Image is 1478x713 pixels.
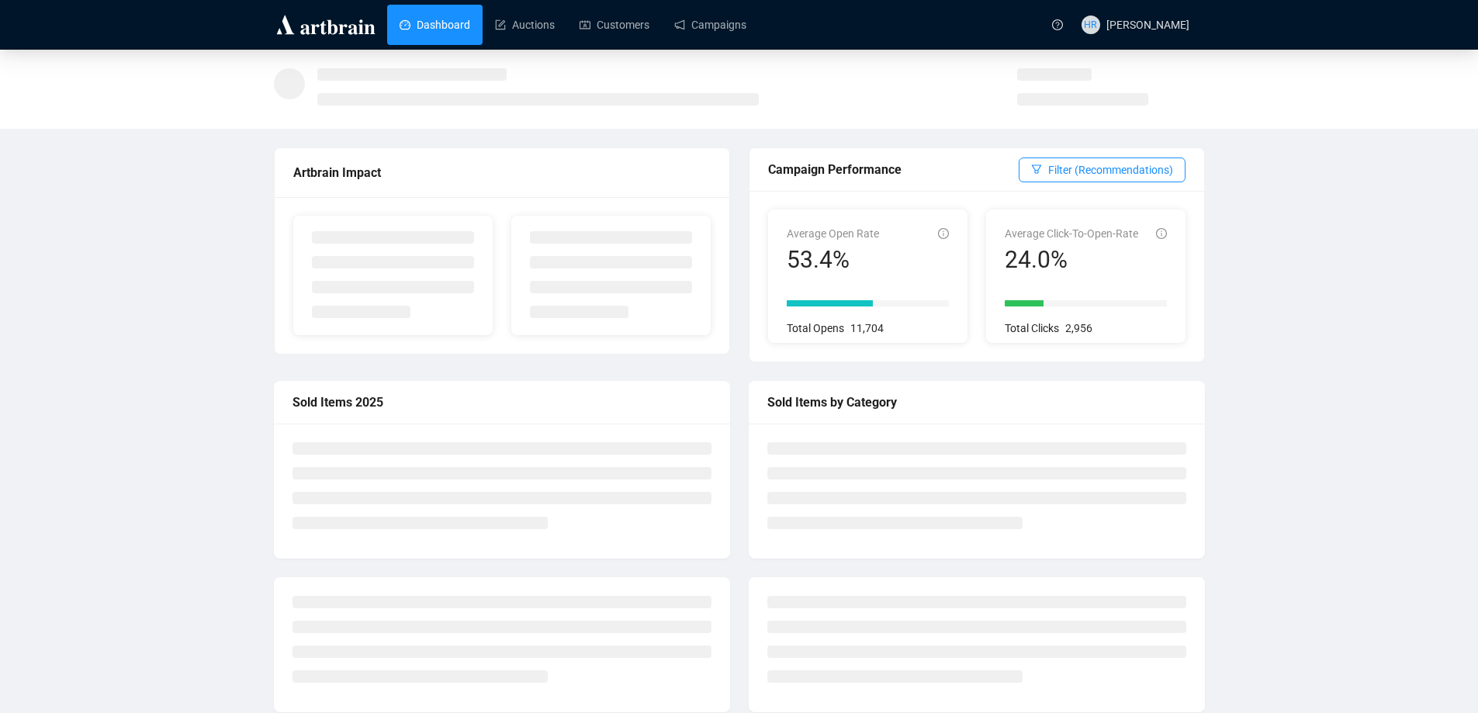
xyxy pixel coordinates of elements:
a: Customers [580,5,649,45]
span: 11,704 [850,322,884,334]
span: info-circle [938,228,949,239]
div: Campaign Performance [768,160,1019,179]
span: HR [1084,17,1097,33]
img: logo [274,12,378,37]
div: 53.4% [787,245,879,275]
span: question-circle [1052,19,1063,30]
span: 2,956 [1065,322,1092,334]
div: Sold Items 2025 [292,393,711,412]
a: Dashboard [400,5,470,45]
span: Total Clicks [1005,322,1059,334]
span: filter [1031,164,1042,175]
a: Auctions [495,5,555,45]
span: Total Opens [787,322,844,334]
div: 24.0% [1005,245,1138,275]
span: Average Click-To-Open-Rate [1005,227,1138,240]
span: Filter (Recommendations) [1048,161,1173,178]
div: Artbrain Impact [293,163,711,182]
span: [PERSON_NAME] [1106,19,1189,31]
a: Campaigns [674,5,746,45]
span: Average Open Rate [787,227,879,240]
button: Filter (Recommendations) [1019,157,1186,182]
span: info-circle [1156,228,1167,239]
div: Sold Items by Category [767,393,1186,412]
